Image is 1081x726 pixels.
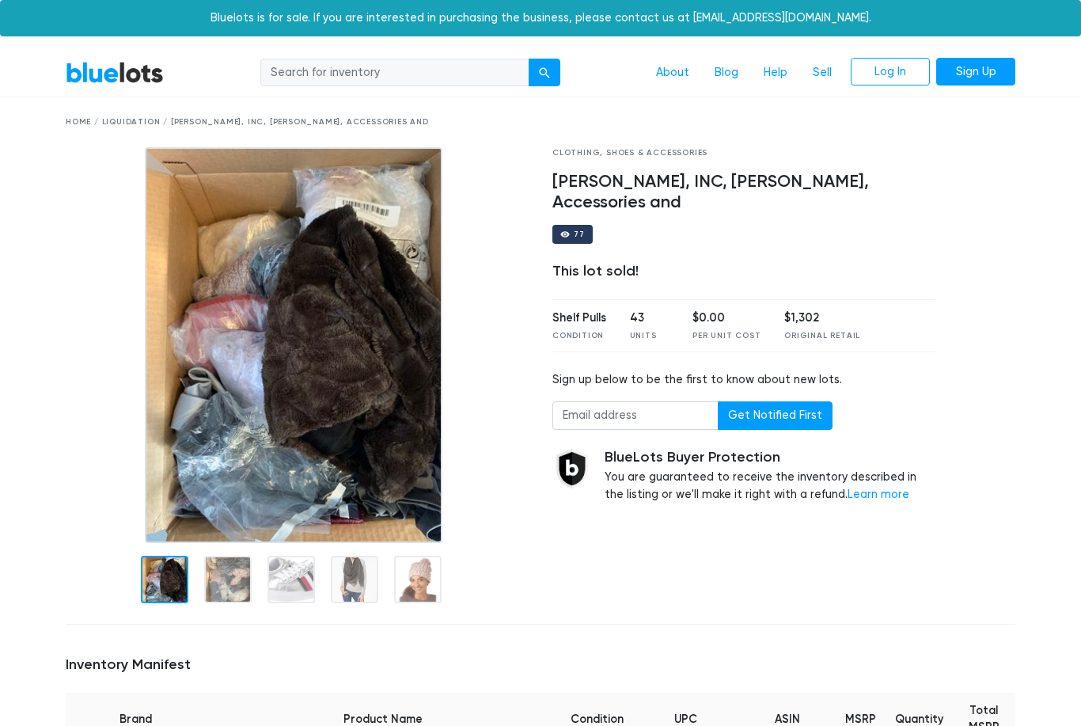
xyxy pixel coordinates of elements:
[692,310,760,327] div: $0.00
[800,58,844,88] a: Sell
[552,330,606,342] div: Condition
[718,401,833,430] button: Get Notified First
[145,147,442,543] img: 3fe76357-1d46-469c-ba15-4dec2e263b85-1661207053.jpg
[702,58,751,88] a: Blog
[692,330,760,342] div: Per Unit Cost
[552,172,935,213] h4: [PERSON_NAME], INC, [PERSON_NAME], Accessories and
[260,59,529,87] input: Search for inventory
[66,116,1015,128] div: Home / Liquidation / [PERSON_NAME], INC, [PERSON_NAME], Accessories and
[605,449,935,466] h5: BlueLots Buyer Protection
[605,449,935,504] div: You are guaranteed to receive the inventory described in the listing or we'll make it right with ...
[66,656,1015,674] h5: Inventory Manifest
[552,449,592,488] img: buyer_protection_shield-3b65640a83011c7d3ede35a8e5a80bfdfaa6a97447f0071c1475b91a4b0b3d01.png
[784,330,860,342] div: Original Retail
[552,147,935,159] div: Clothing, Shoes & Accessories
[630,310,669,327] div: 43
[552,371,935,389] div: Sign up below to be the first to know about new lots.
[630,330,669,342] div: Units
[552,263,935,280] div: This lot sold!
[936,58,1015,86] a: Sign Up
[552,401,719,430] input: Email address
[552,310,606,327] div: Shelf Pulls
[784,310,860,327] div: $1,302
[751,58,800,88] a: Help
[851,58,930,86] a: Log In
[66,61,164,84] a: BlueLots
[574,230,585,238] div: 77
[848,488,909,501] a: Learn more
[643,58,702,88] a: About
